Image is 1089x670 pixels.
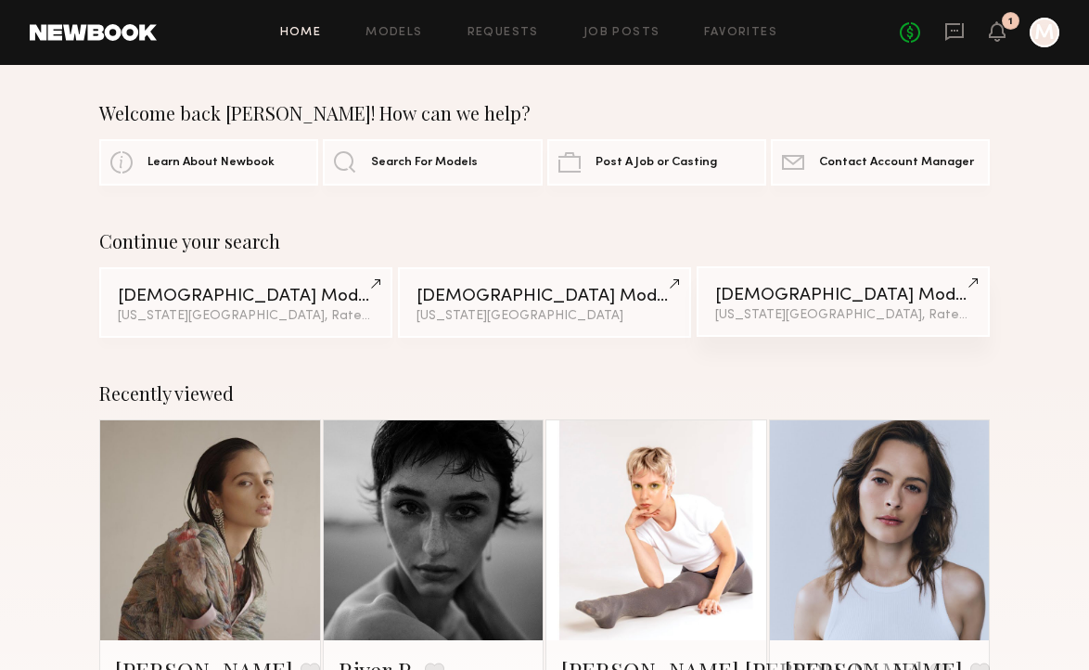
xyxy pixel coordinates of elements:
[99,230,990,252] div: Continue your search
[371,157,478,169] span: Search For Models
[819,157,974,169] span: Contact Account Manager
[771,139,990,186] a: Contact Account Manager
[118,288,374,305] div: [DEMOGRAPHIC_DATA] Models
[697,266,990,337] a: [DEMOGRAPHIC_DATA] Models[US_STATE][GEOGRAPHIC_DATA], Rate up to $233
[99,102,990,124] div: Welcome back [PERSON_NAME]! How can we help?
[1030,18,1059,47] a: M
[118,310,374,323] div: [US_STATE][GEOGRAPHIC_DATA], Rate up to $242
[99,382,990,405] div: Recently viewed
[416,288,673,305] div: [DEMOGRAPHIC_DATA] Models
[596,157,717,169] span: Post A Job or Casting
[715,287,971,304] div: [DEMOGRAPHIC_DATA] Models
[583,27,660,39] a: Job Posts
[99,139,318,186] a: Learn About Newbook
[704,27,777,39] a: Favorites
[323,139,542,186] a: Search For Models
[365,27,422,39] a: Models
[398,267,691,338] a: [DEMOGRAPHIC_DATA] Models[US_STATE][GEOGRAPHIC_DATA]
[468,27,539,39] a: Requests
[99,267,392,338] a: [DEMOGRAPHIC_DATA] Models[US_STATE][GEOGRAPHIC_DATA], Rate up to $242
[416,310,673,323] div: [US_STATE][GEOGRAPHIC_DATA]
[715,309,971,322] div: [US_STATE][GEOGRAPHIC_DATA], Rate up to $233
[547,139,766,186] a: Post A Job or Casting
[1008,17,1013,27] div: 1
[147,157,275,169] span: Learn About Newbook
[280,27,322,39] a: Home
